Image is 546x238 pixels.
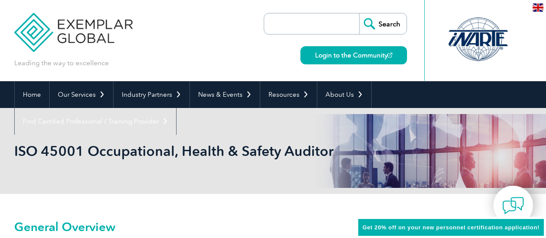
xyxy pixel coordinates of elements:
[15,81,49,108] a: Home
[533,3,543,12] img: en
[317,81,371,108] a: About Us
[502,195,524,216] img: contact-chat.png
[359,13,407,34] input: Search
[260,81,317,108] a: Resources
[190,81,260,108] a: News & Events
[114,81,189,108] a: Industry Partners
[363,224,540,231] span: Get 20% off on your new personnel certification application!
[14,220,377,234] h2: General Overview
[388,53,392,57] img: open_square.png
[300,46,407,64] a: Login to the Community
[14,143,346,159] h1: ISO 45001 Occupational, Health & Safety Auditor
[50,81,113,108] a: Our Services
[14,58,109,68] p: Leading the way to excellence
[15,108,176,135] a: Find Certified Professional / Training Provider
